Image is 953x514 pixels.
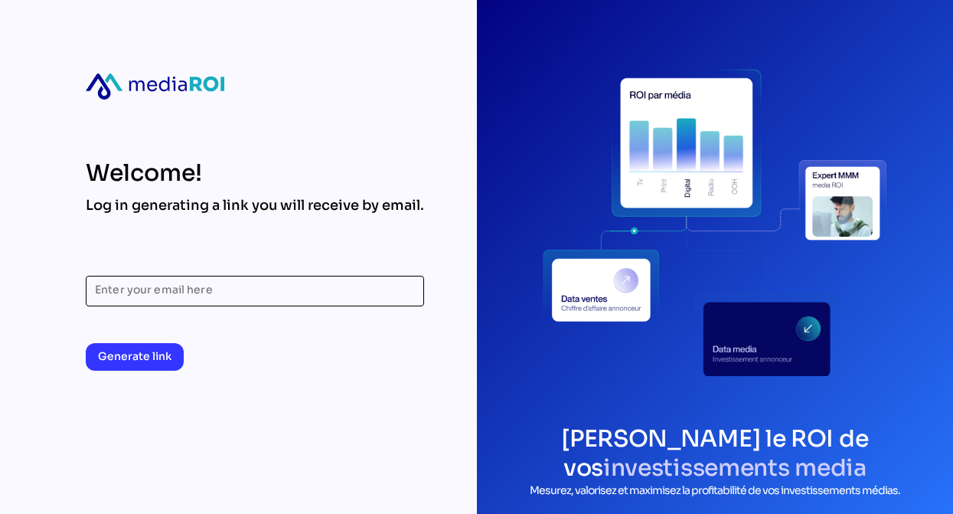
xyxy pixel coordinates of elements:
div: mediaroi [86,74,224,100]
div: Welcome! [86,159,424,187]
div: Log in generating a link you will receive by email. [86,196,424,214]
button: Generate link [86,343,184,371]
input: Enter your email here [95,276,415,306]
div: login [543,49,887,394]
span: Generate link [98,347,171,365]
p: Mesurez, valorisez et maximisez la profitabilité de vos investissements médias. [508,483,923,499]
span: investissements media [603,453,867,483]
h1: [PERSON_NAME] le ROI de vos [508,424,923,483]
